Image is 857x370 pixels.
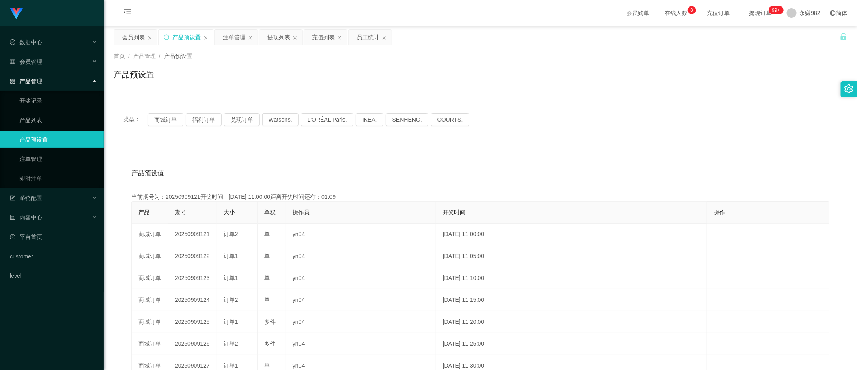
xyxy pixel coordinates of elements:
a: 产品列表 [19,112,97,128]
h1: 产品预设置 [114,69,154,81]
sup: 8 [688,6,696,14]
i: 图标: menu-fold [114,0,141,26]
td: [DATE] 11:20:00 [436,311,707,333]
i: 图标: close [382,35,387,40]
span: 操作 [714,209,725,215]
td: yn04 [286,224,436,245]
a: 开奖记录 [19,92,97,109]
a: 注单管理 [19,151,97,167]
img: logo.9652507e.png [10,8,23,19]
span: 单 [264,297,270,303]
span: 提现订单 [745,10,776,16]
span: 单 [264,231,270,237]
span: 订单1 [224,275,238,281]
span: 数据中心 [10,39,42,45]
td: 20250909123 [168,267,217,289]
span: 类型： [123,113,148,126]
span: 多件 [264,318,276,325]
td: 商城订单 [132,289,168,311]
a: level [10,268,97,284]
td: [DATE] 11:10:00 [436,267,707,289]
span: / [128,53,130,59]
i: 图标: check-circle-o [10,39,15,45]
td: 20250909126 [168,333,217,355]
span: 产品管理 [133,53,156,59]
button: IKEA. [356,113,383,126]
span: 订单1 [224,253,238,259]
span: 订单2 [224,297,238,303]
i: 图标: sync [164,34,169,40]
i: 图标: close [293,35,297,40]
td: yn04 [286,333,436,355]
i: 图标: profile [10,215,15,220]
td: 20250909122 [168,245,217,267]
td: yn04 [286,245,436,267]
i: 图标: global [830,10,836,16]
td: 20250909121 [168,224,217,245]
sup: 273 [769,6,783,14]
i: 图标: table [10,59,15,65]
span: 首页 [114,53,125,59]
div: 产品预设置 [172,30,201,45]
td: yn04 [286,311,436,333]
td: yn04 [286,267,436,289]
span: 大小 [224,209,235,215]
td: [DATE] 11:15:00 [436,289,707,311]
span: 订单1 [224,318,238,325]
span: 订单2 [224,231,238,237]
a: 产品预设置 [19,131,97,148]
span: / [159,53,161,59]
td: 商城订单 [132,311,168,333]
span: 内容中心 [10,214,42,221]
span: 单 [264,275,270,281]
div: 会员列表 [122,30,145,45]
span: 产品预设置 [164,53,192,59]
a: customer [10,248,97,265]
span: 单 [264,253,270,259]
td: [DATE] 11:05:00 [436,245,707,267]
button: COURTS. [431,113,469,126]
span: 操作员 [293,209,310,215]
i: 图标: close [147,35,152,40]
td: [DATE] 11:25:00 [436,333,707,355]
span: 产品预设值 [131,168,164,178]
div: 员工统计 [357,30,379,45]
a: 即时注单 [19,170,97,187]
td: 商城订单 [132,333,168,355]
span: 单 [264,362,270,369]
span: 多件 [264,340,276,347]
td: 20250909124 [168,289,217,311]
td: 商城订单 [132,245,168,267]
button: 福利订单 [186,113,222,126]
span: 会员管理 [10,58,42,65]
span: 产品 [138,209,150,215]
span: 单双 [264,209,276,215]
i: 图标: close [248,35,253,40]
div: 充值列表 [312,30,335,45]
span: 产品管理 [10,78,42,84]
div: 提现列表 [267,30,290,45]
div: 注单管理 [223,30,245,45]
span: 在线人数 [661,10,692,16]
button: L'ORÉAL Paris. [301,113,353,126]
span: 系统配置 [10,195,42,201]
td: yn04 [286,289,436,311]
button: 商城订单 [148,113,183,126]
i: 图标: unlock [840,33,847,40]
button: SENHENG. [386,113,428,126]
span: 订单2 [224,340,238,347]
span: 充值订单 [703,10,734,16]
td: 商城订单 [132,224,168,245]
button: 兑现订单 [224,113,260,126]
p: 8 [690,6,693,14]
span: 开奖时间 [443,209,465,215]
div: 当前期号为：20250909121开奖时间：[DATE] 11:00:00距离开奖时间还有：01:09 [131,193,829,201]
span: 订单1 [224,362,238,369]
td: 20250909125 [168,311,217,333]
i: 图标: form [10,195,15,201]
i: 图标: setting [844,84,853,93]
i: 图标: appstore-o [10,78,15,84]
i: 图标: close [203,35,208,40]
button: Watsons. [262,113,299,126]
span: 期号 [175,209,186,215]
